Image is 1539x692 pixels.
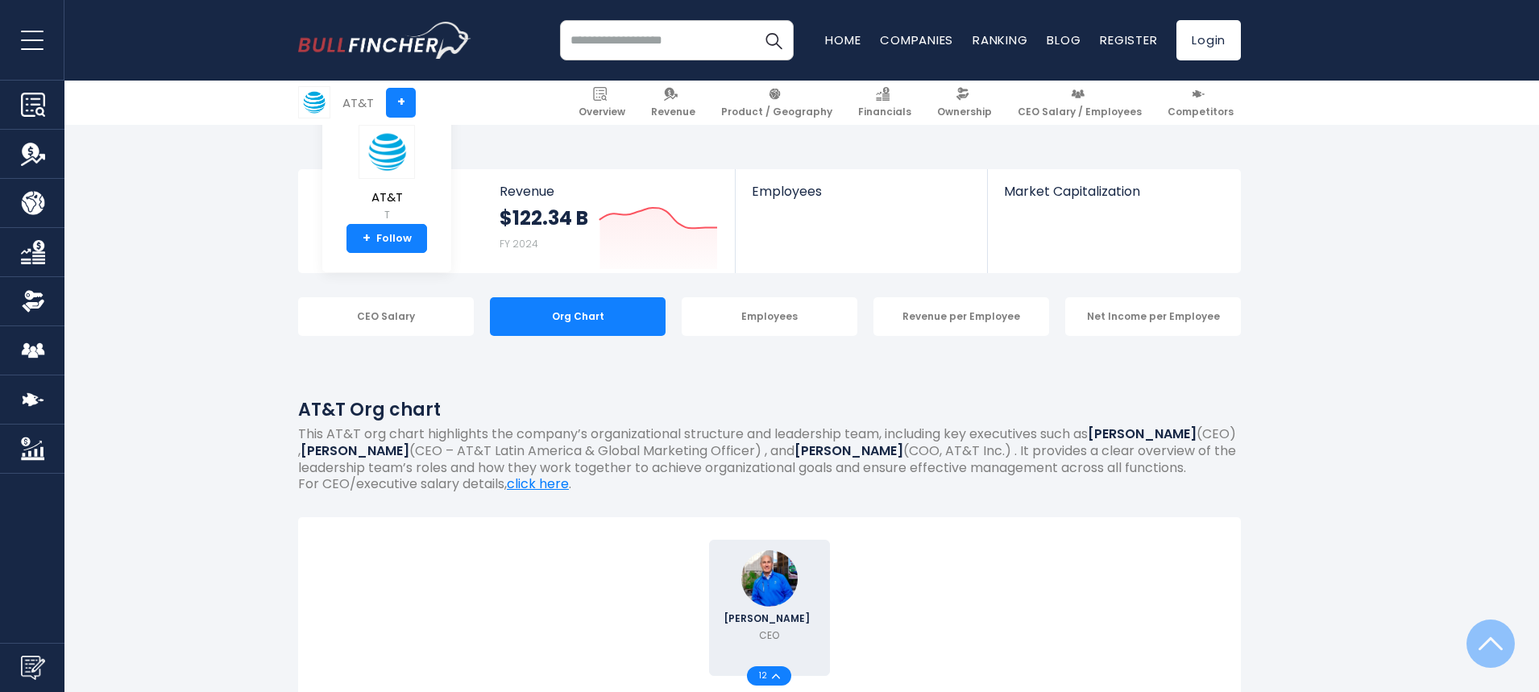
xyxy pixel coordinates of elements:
[644,81,703,125] a: Revenue
[363,231,371,246] strong: +
[298,22,471,59] img: bullfincher logo
[342,93,374,112] div: AT&T
[825,31,861,48] a: Home
[298,426,1241,476] p: This AT&T org chart highlights the company’s organizational structure and leadership team, includ...
[873,297,1049,336] div: Revenue per Employee
[1047,31,1081,48] a: Blog
[736,169,986,226] a: Employees
[1160,81,1241,125] a: Competitors
[752,184,970,199] span: Employees
[851,81,919,125] a: Financials
[794,441,903,460] b: [PERSON_NAME]
[753,20,794,60] button: Search
[299,87,330,118] img: T logo
[1004,184,1223,199] span: Market Capitalization
[651,106,695,118] span: Revenue
[21,289,45,313] img: Ownership
[571,81,633,125] a: Overview
[507,474,569,493] a: click here
[500,237,538,251] small: FY 2024
[759,672,772,680] span: 12
[973,31,1027,48] a: Ranking
[298,396,1241,423] h1: AT&T Org chart
[490,297,666,336] div: Org Chart
[298,297,474,336] div: CEO Salary
[359,191,415,205] span: AT&T
[579,106,625,118] span: Overview
[1168,106,1234,118] span: Competitors
[346,224,427,253] a: +Follow
[741,550,798,607] img: John Stankey
[759,628,779,643] p: CEO
[880,31,953,48] a: Companies
[386,88,416,118] a: +
[1088,425,1197,443] b: [PERSON_NAME]
[359,208,415,222] small: T
[500,205,588,230] strong: $122.34 B
[301,441,409,460] b: [PERSON_NAME]
[358,124,416,225] a: AT&T T
[714,81,840,125] a: Product / Geography
[988,169,1239,226] a: Market Capitalization
[483,169,736,273] a: Revenue $122.34 B FY 2024
[298,476,1241,493] p: For CEO/executive salary details, .
[721,106,832,118] span: Product / Geography
[1176,20,1241,60] a: Login
[1010,81,1149,125] a: CEO Salary / Employees
[1018,106,1142,118] span: CEO Salary / Employees
[359,125,415,179] img: T logo
[298,22,471,59] a: Go to homepage
[1100,31,1157,48] a: Register
[937,106,992,118] span: Ownership
[709,540,830,676] a: John Stankey [PERSON_NAME] CEO 12
[1065,297,1241,336] div: Net Income per Employee
[500,184,720,199] span: Revenue
[724,614,815,624] span: [PERSON_NAME]
[682,297,857,336] div: Employees
[858,106,911,118] span: Financials
[930,81,999,125] a: Ownership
